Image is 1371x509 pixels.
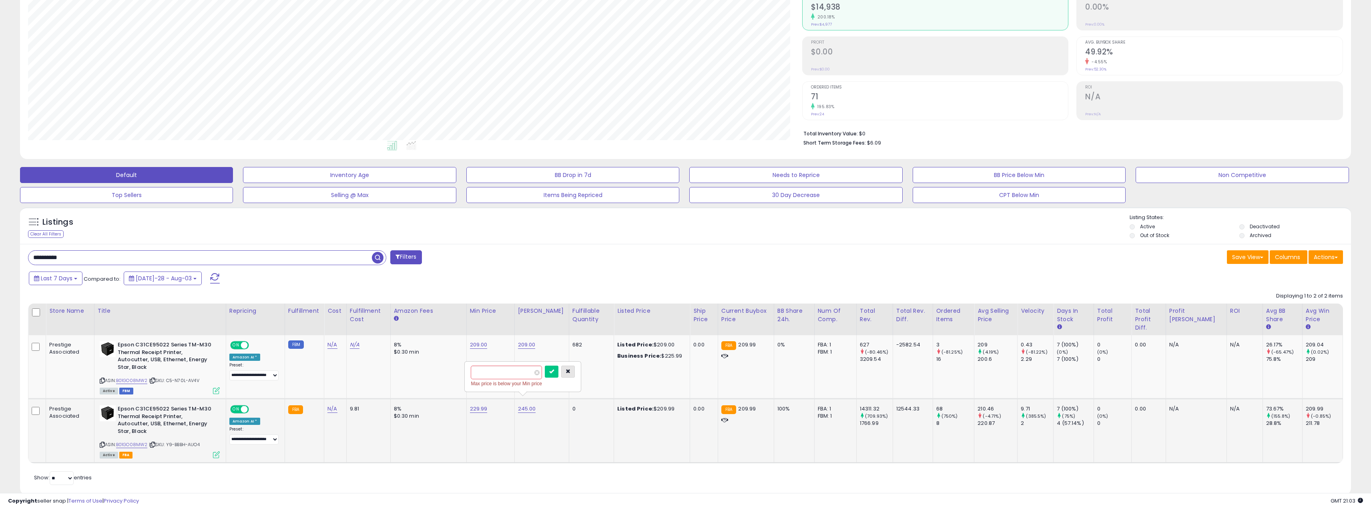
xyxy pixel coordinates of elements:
[1306,356,1343,363] div: 209
[470,341,488,349] a: 209.00
[1306,420,1343,427] div: 211.78
[84,275,120,283] span: Compared to:
[777,405,808,412] div: 100%
[49,341,88,356] div: Prestige Associated
[811,112,824,117] small: Prev: 24
[896,341,927,348] div: -2582.54
[1266,420,1302,427] div: 28.8%
[1250,223,1280,230] label: Deactivated
[1136,167,1349,183] button: Non Competitive
[1140,223,1155,230] label: Active
[617,341,654,348] b: Listed Price:
[896,405,927,412] div: 12544.33
[288,405,303,414] small: FBA
[777,341,808,348] div: 0%
[689,167,902,183] button: Needs to Reprice
[100,388,118,394] span: All listings currently available for purchase on Amazon
[1140,232,1169,239] label: Out of Stock
[149,441,200,448] span: | SKU: Y9-BBBH-AUO4
[617,341,684,348] div: $209.00
[983,413,1001,419] small: (-4.71%)
[49,405,88,420] div: Prestige Associated
[1021,420,1053,427] div: 2
[29,272,82,285] button: Last 7 Days
[1135,341,1159,348] div: 0.00
[42,217,73,228] h5: Listings
[100,341,116,357] img: 31HJ881dTJL._SL40_.jpg
[913,187,1126,203] button: CPT Below Min
[327,405,337,413] a: N/A
[118,405,215,437] b: Epson C31CE95022 Series TM-M30 Thermal Receipt Printer, Autocutter, USB, Ethernet, Energy Star, B...
[617,405,654,412] b: Listed Price:
[1057,307,1090,324] div: Days In Stock
[936,420,974,427] div: 8
[390,250,422,264] button: Filters
[1097,341,1132,348] div: 0
[1266,324,1271,331] small: Avg BB Share.
[350,405,384,412] div: 9.81
[1135,405,1159,412] div: 0.00
[1250,232,1271,239] label: Archived
[34,474,92,481] span: Show: entries
[100,405,116,421] img: 31HJ881dTJL._SL40_.jpg
[1275,253,1300,261] span: Columns
[49,307,91,315] div: Store Name
[243,187,456,203] button: Selling @ Max
[471,380,575,388] div: Max price is below your Min price
[811,2,1068,13] h2: $14,938
[936,405,974,412] div: 68
[1169,307,1223,324] div: Profit [PERSON_NAME]
[811,22,832,27] small: Prev: $4,977
[1271,349,1294,355] small: (-65.47%)
[229,362,279,380] div: Preset:
[978,405,1017,412] div: 210.46
[100,341,220,393] div: ASIN:
[693,307,715,324] div: Ship Price
[327,307,343,315] div: Cost
[1097,349,1108,355] small: (0%)
[811,47,1068,58] h2: $0.00
[860,405,893,412] div: 14311.32
[1097,405,1132,412] div: 0
[860,420,893,427] div: 1766.99
[1021,405,1053,412] div: 9.71
[118,341,215,373] b: Epson C31CE95022 Series TM-M30 Thermal Receipt Printer, Autocutter, USB, Ethernet, Energy Star, B...
[1057,420,1094,427] div: 4 (57.14%)
[1062,413,1075,419] small: (75%)
[1085,2,1343,13] h2: 0.00%
[1089,59,1107,65] small: -4.55%
[693,405,712,412] div: 0.00
[1276,292,1343,300] div: Displaying 1 to 2 of 2 items
[1085,85,1343,90] span: ROI
[1026,349,1047,355] small: (-81.22%)
[818,405,850,412] div: FBA: 1
[41,274,72,282] span: Last 7 Days
[1097,307,1128,324] div: Total Profit
[617,307,687,315] div: Listed Price
[1097,413,1108,419] small: (0%)
[572,341,608,348] div: 682
[936,356,974,363] div: 16
[124,272,202,285] button: [DATE]-28 - Aug-03
[518,341,536,349] a: 209.00
[100,452,118,459] span: All listings currently available for purchase on Amazon
[350,341,359,349] a: N/A
[1057,356,1094,363] div: 7 (100%)
[394,307,463,315] div: Amazon Fees
[98,307,223,315] div: Title
[288,307,321,315] div: Fulfillment
[149,377,199,384] span: | SKU: C5-N70L-AV4V
[1085,47,1343,58] h2: 49.92%
[983,349,999,355] small: (4.19%)
[1097,420,1132,427] div: 0
[936,307,971,324] div: Ordered Items
[1097,356,1132,363] div: 0
[913,167,1126,183] button: BB Price Below Min
[394,315,399,322] small: Amazon Fees.
[466,167,679,183] button: BB Drop in 7d
[116,377,148,384] a: B01GO08MW2
[288,340,304,349] small: FBM
[119,452,133,459] span: FBA
[803,130,858,137] b: Total Inventory Value:
[865,349,888,355] small: (-80.46%)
